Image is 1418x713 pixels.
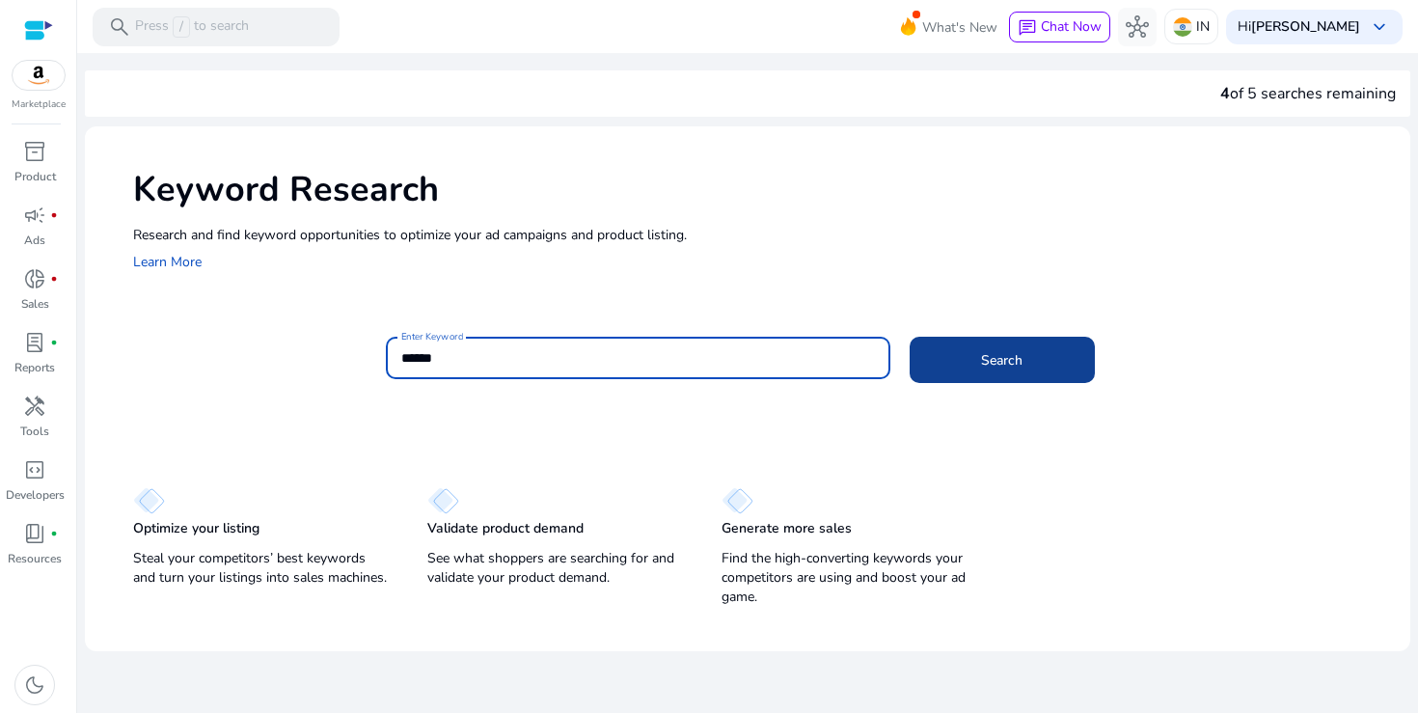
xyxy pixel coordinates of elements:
p: Steal your competitors’ best keywords and turn your listings into sales machines. [133,549,389,588]
p: Research and find keyword opportunities to optimize your ad campaigns and product listing. [133,225,1391,245]
h1: Keyword Research [133,169,1391,210]
span: fiber_manual_record [50,275,58,283]
mat-label: Enter Keyword [401,330,463,343]
span: handyman [23,395,46,418]
p: Product [14,168,56,185]
span: donut_small [23,267,46,290]
p: Ads [24,232,45,249]
p: Press to search [135,16,249,38]
span: / [173,16,190,38]
span: hub [1126,15,1149,39]
span: chat [1018,18,1037,38]
button: chatChat Now [1009,12,1110,42]
span: fiber_manual_record [50,530,58,537]
p: IN [1196,10,1210,43]
img: diamond.svg [427,487,459,514]
span: search [108,15,131,39]
span: keyboard_arrow_down [1368,15,1391,39]
span: 4 [1220,83,1230,104]
p: Validate product demand [427,519,584,538]
span: What's New [922,11,997,44]
span: Chat Now [1041,17,1102,36]
button: Search [910,337,1095,383]
div: of 5 searches remaining [1220,82,1396,105]
img: diamond.svg [133,487,165,514]
span: inventory_2 [23,140,46,163]
b: [PERSON_NAME] [1251,17,1360,36]
p: See what shoppers are searching for and validate your product demand. [427,549,683,588]
p: Reports [14,359,55,376]
p: Developers [6,486,65,504]
button: hub [1118,8,1157,46]
p: Optimize your listing [133,519,259,538]
p: Marketplace [12,97,66,112]
span: fiber_manual_record [50,339,58,346]
p: Generate more sales [722,519,852,538]
p: Sales [21,295,49,313]
img: in.svg [1173,17,1192,37]
span: Search [981,350,1023,370]
span: book_4 [23,522,46,545]
img: diamond.svg [722,487,753,514]
span: dark_mode [23,673,46,697]
p: Find the high-converting keywords your competitors are using and boost your ad game. [722,549,977,607]
img: amazon.svg [13,61,65,90]
span: code_blocks [23,458,46,481]
p: Resources [8,550,62,567]
span: fiber_manual_record [50,211,58,219]
span: lab_profile [23,331,46,354]
a: Learn More [133,253,202,271]
p: Tools [20,423,49,440]
span: campaign [23,204,46,227]
p: Hi [1238,20,1360,34]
